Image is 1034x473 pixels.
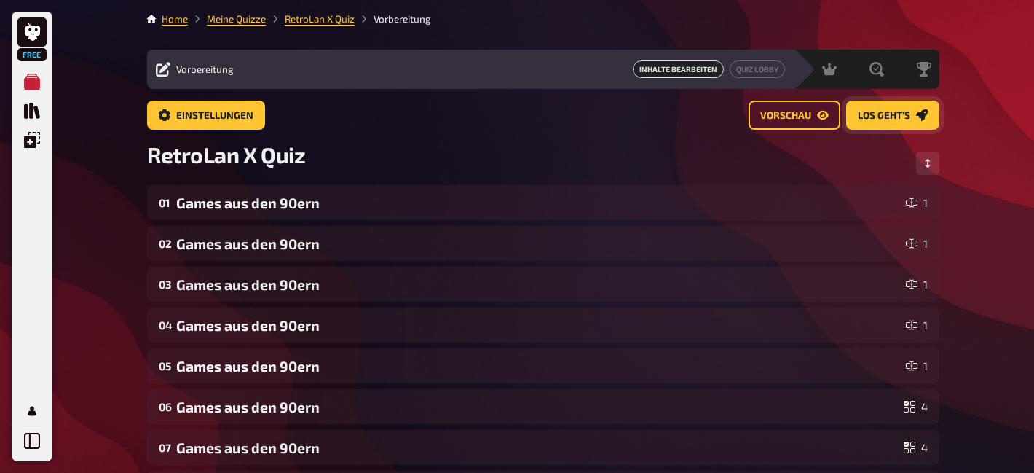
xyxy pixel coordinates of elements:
div: Games aus den 90ern [176,235,900,252]
div: 4 [904,401,928,413]
span: Free [19,50,45,59]
li: Vorbereitung [355,12,431,26]
div: Games aus den 90ern [176,276,900,293]
div: Games aus den 90ern [176,439,898,456]
div: 04 [159,318,170,332]
span: RetroLan X Quiz [147,141,305,168]
div: 01 [159,196,170,209]
div: 1 [906,360,928,372]
div: 07 [159,441,170,454]
a: Los geht's [846,101,939,130]
span: Inhalte Bearbeiten [633,60,724,78]
div: 02 [159,237,170,250]
a: Einblendungen [17,125,47,155]
li: RetroLan X Quiz [266,12,355,26]
a: Home [162,13,188,25]
span: Vorschau [760,111,811,121]
a: Meine Quizze [17,67,47,96]
button: Reihenfolge anpassen [916,152,939,175]
div: 05 [159,359,170,372]
a: RetroLan X Quiz [285,13,355,25]
div: 1 [906,278,928,290]
a: Quiz Sammlung [17,96,47,125]
div: 1 [906,197,928,208]
div: 03 [159,278,170,291]
span: Einstellungen [176,111,253,121]
a: Meine Quizze [207,13,266,25]
div: 4 [904,442,928,453]
li: Home [162,12,188,26]
a: Einstellungen [147,101,265,130]
span: Los geht's [858,111,910,121]
div: 1 [906,319,928,331]
div: 1 [906,238,928,249]
a: Mein Konto [17,396,47,426]
div: Games aus den 90ern [176,195,900,211]
li: Meine Quizze [188,12,266,26]
span: Vorbereitung [176,63,234,75]
div: Games aus den 90ern [176,358,900,375]
div: Games aus den 90ern [176,399,898,415]
a: Quiz Lobby [730,60,785,78]
div: Games aus den 90ern [176,317,900,334]
div: 06 [159,400,170,413]
a: Vorschau [749,101,840,130]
